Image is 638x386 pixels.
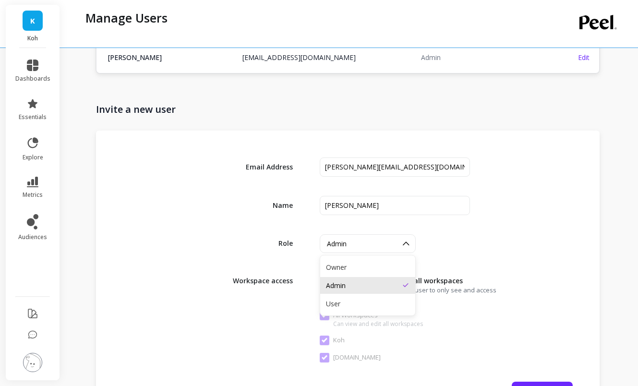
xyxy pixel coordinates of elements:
span: K [30,15,35,26]
span: Koh [320,336,345,345]
span: Edit [578,53,590,62]
div: Admin [326,281,409,290]
div: Owner [326,263,409,272]
span: Koh.com [320,353,381,362]
div: User [326,299,409,308]
span: Role [226,239,293,248]
span: [PERSON_NAME] [108,53,231,62]
span: Admin [327,239,347,248]
a: [EMAIL_ADDRESS][DOMAIN_NAME] [242,53,356,62]
span: essentials [19,113,47,121]
td: Admin [415,43,552,72]
p: Koh [15,35,50,42]
input: name@example.com [320,157,469,177]
span: Workspace access [226,272,293,286]
span: Email Address [226,162,293,172]
span: Name [226,201,293,210]
span: metrics [23,191,43,199]
span: dashboards [15,75,50,83]
p: Manage Users [85,10,168,26]
span: audiences [18,233,47,241]
img: profile picture [23,353,42,372]
h1: Invite a new user [96,103,600,116]
input: First Last [320,196,469,215]
span: explore [23,154,43,161]
span: All Workspaces [320,311,423,320]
